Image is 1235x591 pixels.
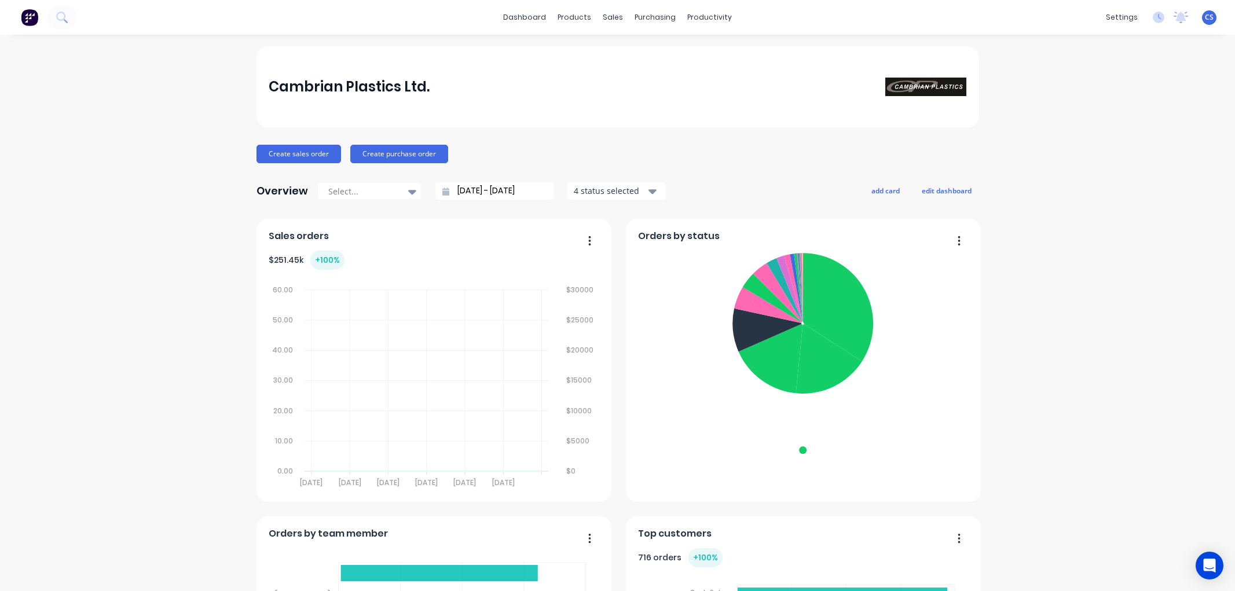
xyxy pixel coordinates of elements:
div: + 100 % [688,548,723,567]
div: 4 status selected [574,185,647,197]
tspan: 30.00 [273,376,293,386]
tspan: 20.00 [273,406,293,416]
div: purchasing [629,9,681,26]
tspan: [DATE] [300,478,323,487]
button: add card [864,183,907,198]
span: CS [1205,12,1214,23]
tspan: $0 [567,466,576,476]
tspan: $5000 [567,436,590,446]
div: $ 251.45k [269,251,345,270]
tspan: 0.00 [277,466,293,476]
span: Top customers [638,527,712,541]
button: Create purchase order [350,145,448,163]
img: Factory [21,9,38,26]
button: Create sales order [256,145,341,163]
button: edit dashboard [914,183,979,198]
tspan: [DATE] [492,478,515,487]
tspan: [DATE] [454,478,477,487]
tspan: $25000 [567,315,594,325]
tspan: $30000 [567,285,594,295]
tspan: $10000 [567,406,592,416]
div: 716 orders [638,548,723,567]
tspan: 50.00 [273,315,293,325]
span: Sales orders [269,229,329,243]
div: Overview [256,179,308,203]
div: Open Intercom Messenger [1196,552,1223,579]
tspan: 10.00 [275,436,293,446]
div: productivity [681,9,738,26]
tspan: 40.00 [272,345,293,355]
img: Cambrian Plastics Ltd. [885,78,966,96]
a: dashboard [497,9,552,26]
div: products [552,9,597,26]
span: Orders by team member [269,527,388,541]
tspan: [DATE] [377,478,400,487]
span: Orders by status [638,229,720,243]
tspan: 60.00 [273,285,293,295]
tspan: [DATE] [339,478,361,487]
div: settings [1100,9,1144,26]
div: sales [597,9,629,26]
tspan: $20000 [567,345,594,355]
button: 4 status selected [567,182,666,200]
div: Cambrian Plastics Ltd. [269,75,430,98]
tspan: [DATE] [416,478,438,487]
tspan: $15000 [567,376,592,386]
div: + 100 % [310,251,345,270]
